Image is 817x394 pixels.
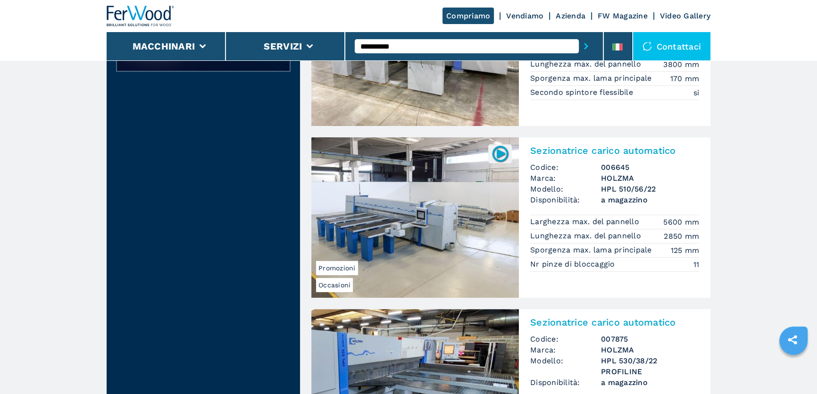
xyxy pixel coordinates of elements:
[530,194,601,205] span: Disponibilità:
[311,137,710,298] a: Sezionatrice carico automatico HOLZMA HPL 510/56/22OccasioniPromozioni006645Sezionatrice carico a...
[579,35,593,57] button: submit-button
[530,344,601,355] span: Marca:
[601,334,699,344] h3: 007875
[491,144,509,163] img: 006645
[316,261,358,275] span: Promozioni
[311,137,519,298] img: Sezionatrice carico automatico HOLZMA HPL 510/56/22
[598,11,648,20] a: FW Magazine
[664,231,699,242] em: 2850 mm
[663,59,699,70] em: 3800 mm
[781,328,804,352] a: sharethis
[601,162,699,173] h3: 006645
[601,377,699,388] span: a magazzino
[133,41,195,52] button: Macchinari
[530,231,643,241] p: Lunghezza max. del pannello
[316,278,353,292] span: Occasioni
[670,73,700,84] em: 170 mm
[660,11,710,20] a: Video Gallery
[530,377,601,388] span: Disponibilità:
[642,42,652,51] img: Contattaci
[530,73,654,84] p: Sporgenza max. lama principale
[777,352,810,387] iframe: Chat
[671,245,700,256] em: 125 mm
[530,317,699,328] h2: Sezionatrice carico automatico
[530,87,635,98] p: Secondo spintore flessibile
[530,184,601,194] span: Modello:
[633,32,711,60] div: Contattaci
[530,334,601,344] span: Codice:
[530,162,601,173] span: Codice:
[530,173,601,184] span: Marca:
[601,355,699,377] h3: HPL 530/38/22 PROFILINE
[663,217,699,227] em: 5600 mm
[107,6,175,26] img: Ferwood
[264,41,302,52] button: Servizi
[530,145,699,156] h2: Sezionatrice carico automatico
[601,184,699,194] h3: HPL 510/56/22
[530,259,617,269] p: Nr pinze di bloccaggio
[601,344,699,355] h3: HOLZMA
[556,11,585,20] a: Azienda
[601,194,699,205] span: a magazzino
[693,259,700,270] em: 11
[442,8,494,24] a: Compriamo
[530,245,654,255] p: Sporgenza max. lama principale
[530,217,642,227] p: Larghezza max. del pannello
[530,355,601,377] span: Modello:
[506,11,543,20] a: Vendiamo
[693,87,700,98] em: si
[601,173,699,184] h3: HOLZMA
[530,59,643,69] p: Lunghezza max. del pannello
